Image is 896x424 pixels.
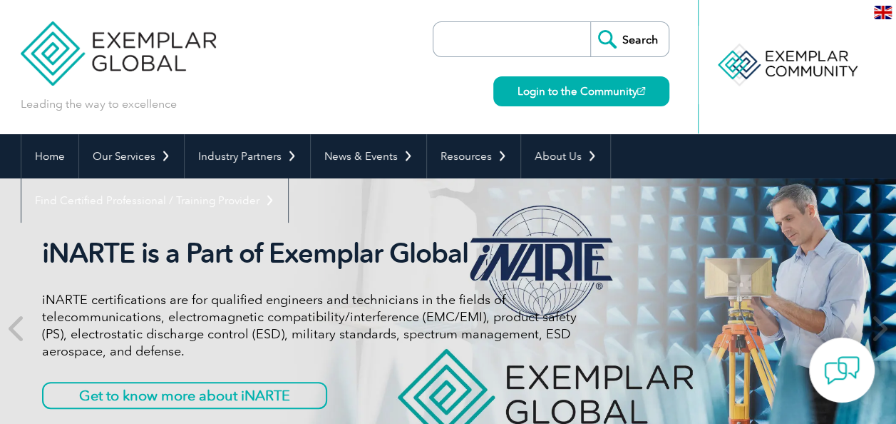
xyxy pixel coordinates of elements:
[42,237,577,270] h2: iNARTE is a Part of Exemplar Global
[311,134,426,178] a: News & Events
[521,134,610,178] a: About Us
[21,96,177,112] p: Leading the way to excellence
[42,291,577,360] p: iNARTE certifications are for qualified engineers and technicians in the fields of telecommunicat...
[824,353,860,388] img: contact-chat.png
[21,178,288,223] a: Find Certified Professional / Training Provider
[493,76,669,106] a: Login to the Community
[21,134,78,178] a: Home
[79,134,184,178] a: Our Services
[874,6,892,19] img: en
[637,87,645,95] img: open_square.png
[185,134,310,178] a: Industry Partners
[42,382,327,409] a: Get to know more about iNARTE
[427,134,520,178] a: Resources
[590,22,669,56] input: Search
